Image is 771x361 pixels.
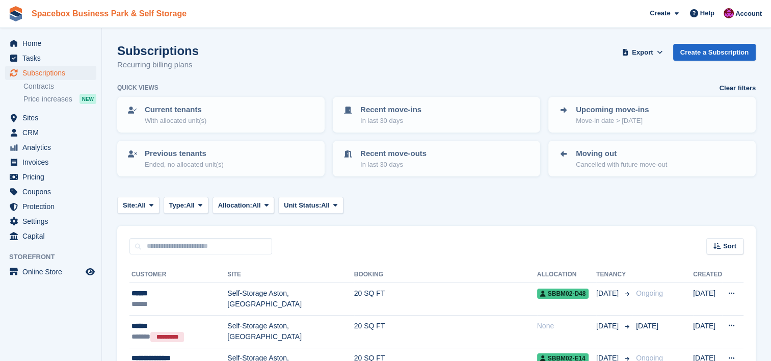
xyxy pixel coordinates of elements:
button: Site: All [117,197,159,214]
a: menu [5,265,96,279]
p: Recent move-outs [360,148,427,160]
p: Move-in date > [DATE] [576,116,649,126]
a: Moving out Cancelled with future move-out [549,142,755,175]
span: Coupons [22,185,84,199]
th: Customer [129,267,227,283]
p: Current tenants [145,104,206,116]
p: Recurring billing plans [117,59,199,71]
span: Settings [22,214,84,228]
span: Export [632,47,653,58]
a: Create a Subscription [673,44,756,61]
th: Allocation [537,267,596,283]
span: Capital [22,229,84,243]
a: menu [5,199,96,214]
button: Export [620,44,665,61]
a: Spacebox Business Park & Self Storage [28,5,191,22]
span: Invoices [22,155,84,169]
span: Price increases [23,94,72,104]
td: [DATE] [693,315,722,348]
p: Previous tenants [145,148,224,160]
span: CRM [22,125,84,140]
div: NEW [79,94,96,104]
p: With allocated unit(s) [145,116,206,126]
td: Self-Storage Aston, [GEOGRAPHIC_DATA] [227,283,354,316]
a: menu [5,185,96,199]
span: All [321,200,330,211]
td: 20 SQ FT [354,315,537,348]
span: [DATE] [636,322,658,330]
a: menu [5,140,96,154]
a: menu [5,66,96,80]
a: menu [5,111,96,125]
th: Tenancy [596,267,632,283]
span: All [137,200,146,211]
a: Recent move-outs In last 30 days [334,142,539,175]
span: SBBM02-D48 [537,289,589,299]
th: Created [693,267,722,283]
a: Upcoming move-ins Move-in date > [DATE] [549,98,755,132]
span: [DATE] [596,288,621,299]
button: Allocation: All [212,197,275,214]
span: Account [735,9,762,19]
span: Unit Status: [284,200,321,211]
span: All [186,200,195,211]
div: None [537,321,596,331]
span: Site: [123,200,137,211]
span: Online Store [22,265,84,279]
span: Storefront [9,252,101,262]
button: Unit Status: All [278,197,343,214]
a: Preview store [84,266,96,278]
span: Analytics [22,140,84,154]
a: Contracts [23,82,96,91]
span: Type: [169,200,187,211]
span: Home [22,36,84,50]
h6: Quick views [117,83,158,92]
a: Price increases NEW [23,93,96,105]
img: stora-icon-8386f47178a22dfd0bd8f6a31ec36ba5ce8667c1dd55bd0f319d3a0aa187defe.svg [8,6,23,21]
th: Site [227,267,354,283]
p: Recent move-ins [360,104,421,116]
span: Pricing [22,170,84,184]
a: Recent move-ins In last 30 days [334,98,539,132]
a: menu [5,170,96,184]
a: menu [5,229,96,243]
button: Type: All [164,197,208,214]
p: In last 30 days [360,116,421,126]
td: [DATE] [693,283,722,316]
td: Self-Storage Aston, [GEOGRAPHIC_DATA] [227,315,354,348]
a: Current tenants With allocated unit(s) [118,98,324,132]
span: Ongoing [636,289,663,297]
span: Create [650,8,670,18]
a: menu [5,51,96,65]
p: Moving out [576,148,667,160]
td: 20 SQ FT [354,283,537,316]
span: All [252,200,261,211]
a: Previous tenants Ended, no allocated unit(s) [118,142,324,175]
span: Sites [22,111,84,125]
span: Allocation: [218,200,252,211]
a: Clear filters [719,83,756,93]
p: In last 30 days [360,160,427,170]
a: menu [5,36,96,50]
span: Subscriptions [22,66,84,80]
a: menu [5,125,96,140]
span: Help [700,8,714,18]
span: Sort [723,241,736,251]
h1: Subscriptions [117,44,199,58]
img: Shitika Balanath [724,8,734,18]
p: Upcoming move-ins [576,104,649,116]
span: Tasks [22,51,84,65]
a: menu [5,214,96,228]
span: [DATE] [596,321,621,331]
p: Cancelled with future move-out [576,160,667,170]
th: Booking [354,267,537,283]
span: Protection [22,199,84,214]
p: Ended, no allocated unit(s) [145,160,224,170]
a: menu [5,155,96,169]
